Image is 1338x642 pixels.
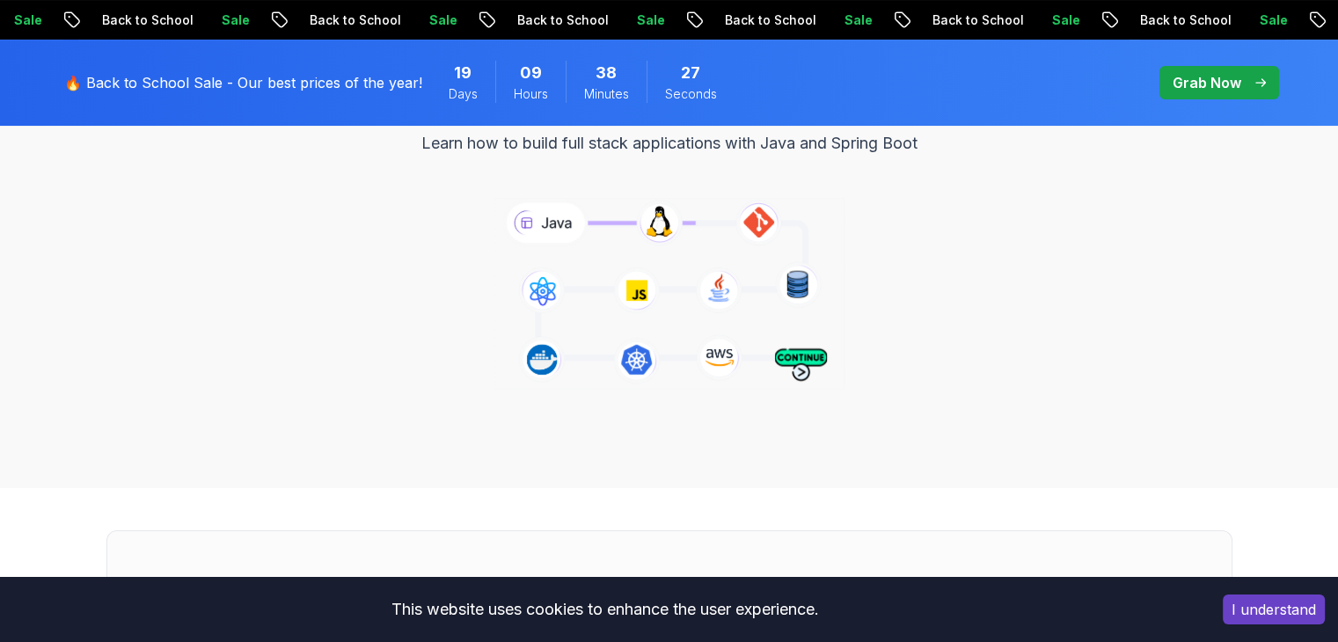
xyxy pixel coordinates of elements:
[78,11,198,29] p: Back to School
[1223,595,1325,624] button: Accept cookies
[584,85,629,103] span: Minutes
[421,131,918,156] p: Learn how to build full stack applications with Java and Spring Boot
[494,11,613,29] p: Back to School
[1028,11,1085,29] p: Sale
[596,61,617,85] span: 38 Minutes
[64,72,422,93] p: 🔥 Back to School Sale - Our best prices of the year!
[1173,72,1241,93] p: Grab Now
[681,61,700,85] span: 27 Seconds
[449,85,478,103] span: Days
[406,11,462,29] p: Sale
[454,61,472,85] span: 19 Days
[821,11,877,29] p: Sale
[520,61,542,85] span: 9 Hours
[665,85,717,103] span: Seconds
[613,11,669,29] p: Sale
[1116,11,1236,29] p: Back to School
[198,11,254,29] p: Sale
[909,11,1028,29] p: Back to School
[514,85,548,103] span: Hours
[701,11,821,29] p: Back to School
[286,11,406,29] p: Back to School
[1236,11,1292,29] p: Sale
[13,590,1196,629] div: This website uses cookies to enhance the user experience.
